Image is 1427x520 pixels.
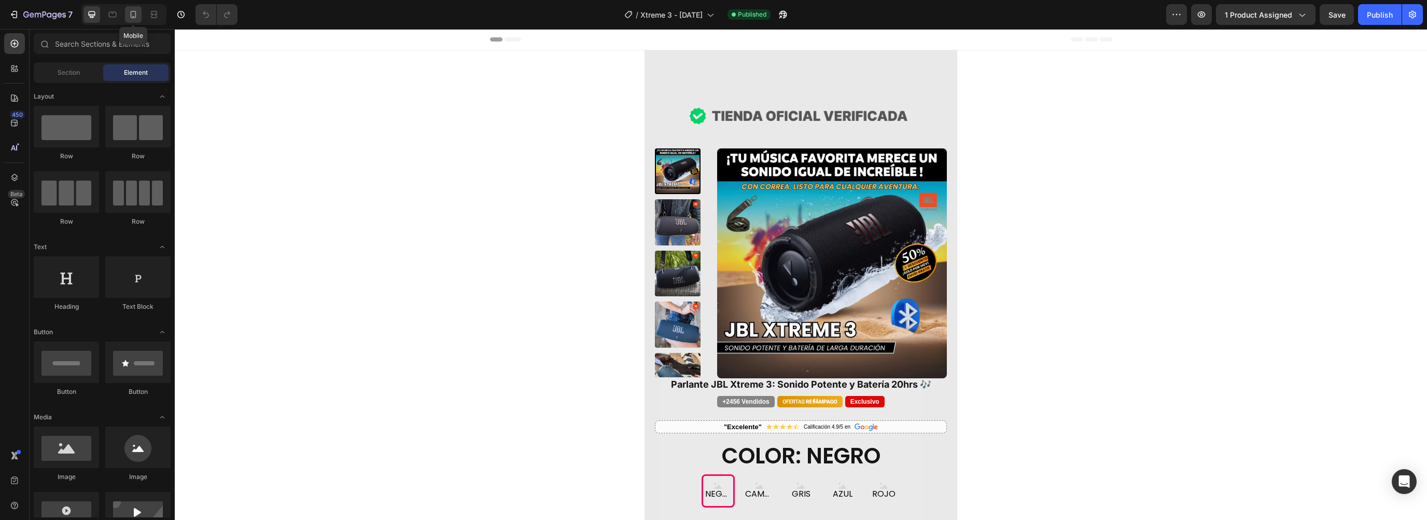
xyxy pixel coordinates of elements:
[680,394,703,402] img: googleImage
[34,387,99,396] div: Button
[480,348,773,362] h2: Parlante JBL Xtreme 3: Sonido Potente y Batería 20hrs 🎶
[195,4,237,25] div: Undo/Redo
[34,152,99,161] div: Row
[34,242,47,252] span: Text
[175,29,1427,520] iframe: Design area
[1358,4,1402,25] button: Publish
[34,217,99,226] div: Row
[34,33,171,54] input: Search Sections & Elements
[105,302,171,311] div: Text Block
[34,413,52,422] span: Media
[656,460,680,471] span: AZUL
[154,409,171,426] span: Toggle open
[34,302,99,311] div: Heading
[591,394,625,401] img: googleImage
[68,8,73,21] p: 7
[636,9,638,20] span: /
[105,152,171,161] div: Row
[4,4,77,25] button: 7
[1320,4,1354,25] button: Save
[1328,10,1346,19] span: Save
[528,460,558,471] span: NEGRO
[497,63,756,111] img: TIENDA_OFICIAL_VERIFICADA..png
[1392,469,1417,494] div: Open Intercom Messenger
[1216,4,1316,25] button: 1 product assigned
[695,460,723,471] span: ROJO
[568,460,601,471] span: CAMUFLADO
[1225,9,1292,20] span: 1 product assigned
[10,111,25,119] div: 450
[8,190,25,198] div: Beta
[670,367,710,378] span: Exclusivo
[124,68,148,77] span: Element
[154,88,171,105] span: Toggle open
[105,217,171,226] div: Row
[1367,9,1393,20] div: Publish
[154,239,171,255] span: Toggle open
[105,472,171,482] div: Image
[640,9,703,20] span: Xtreme 3 - [DATE]
[615,460,638,471] span: GRIS
[629,394,676,402] div: Calificación 4.9/5 en
[34,472,99,482] div: Image
[542,367,599,378] span: +2456 Vendidos
[549,393,587,403] div: "Excelente"
[34,92,54,101] span: Layout
[546,412,707,443] legend: COLOR: NEGRO
[738,10,766,19] span: Published
[34,327,53,337] span: Button
[105,387,171,396] div: Button
[58,68,80,77] span: Section
[154,324,171,340] span: Toggle open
